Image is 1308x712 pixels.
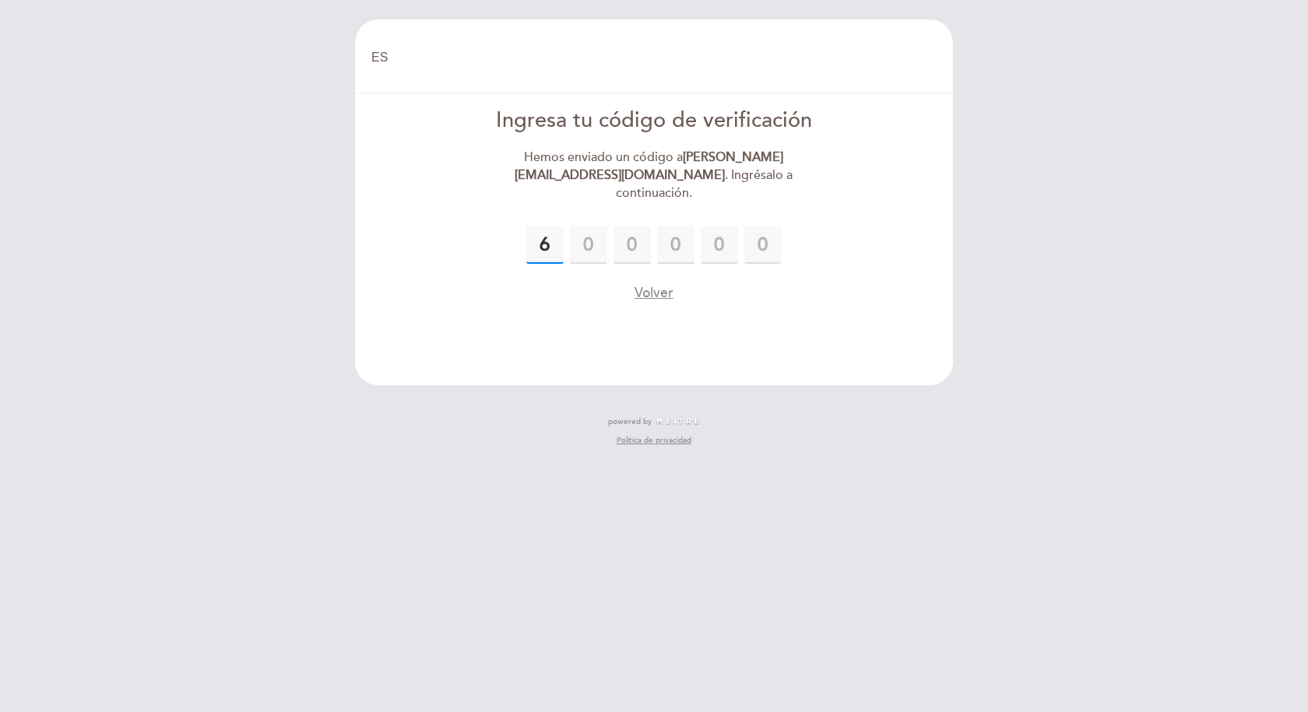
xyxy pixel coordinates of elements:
[515,149,783,183] strong: [PERSON_NAME][EMAIL_ADDRESS][DOMAIN_NAME]
[701,226,738,264] input: 0
[656,418,700,426] img: MEITRE
[614,226,651,264] input: 0
[476,106,833,136] div: Ingresa tu código de verificación
[476,149,833,202] div: Hemos enviado un código a . Ingrésalo a continuación.
[617,435,691,446] a: Política de privacidad
[635,283,673,303] button: Volver
[608,416,700,427] a: powered by
[526,226,564,264] input: 0
[744,226,782,264] input: 0
[570,226,607,264] input: 0
[657,226,694,264] input: 0
[608,416,652,427] span: powered by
